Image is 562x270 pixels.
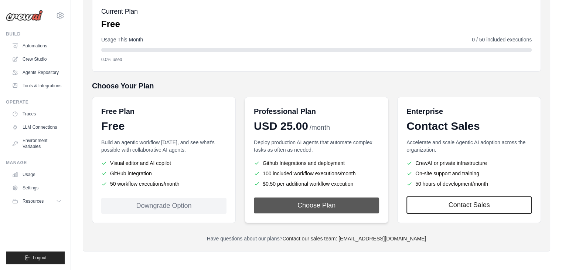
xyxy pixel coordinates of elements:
img: Logo [6,10,43,21]
a: Settings [9,182,65,194]
button: Resources [9,195,65,207]
span: Logout [33,255,47,261]
h6: Professional Plan [254,106,316,117]
li: Visual editor and AI copilot [101,159,226,167]
a: Automations [9,40,65,52]
li: 50 workflow executions/month [101,180,226,188]
a: Crew Studio [9,53,65,65]
li: GitHub integration [101,170,226,177]
div: Downgrade Option [101,198,226,214]
a: Traces [9,108,65,120]
div: Contact Sales [406,119,532,133]
li: Github Integrations and deployment [254,159,379,167]
p: Have questions about our plans? [92,235,541,242]
p: Deploy production AI agents that automate complex tasks as often as needed. [254,139,379,153]
span: Usage This Month [101,36,143,43]
p: Build an agentic workflow [DATE], and see what's possible with collaborative AI agents. [101,139,226,153]
li: On-site support and training [406,170,532,177]
li: 100 included workflow executions/month [254,170,379,177]
iframe: Chat Widget [525,234,562,270]
li: $0.50 per additional workflow execution [254,180,379,188]
h6: Enterprise [406,106,532,117]
p: Free [101,18,138,30]
div: Manage [6,160,65,166]
h5: Choose Your Plan [92,81,541,91]
span: USD 25.00 [254,119,308,133]
button: Choose Plan [254,198,379,213]
a: Agents Repository [9,67,65,78]
h6: Free Plan [101,106,134,117]
a: Contact our sales team: [EMAIL_ADDRESS][DOMAIN_NAME] [282,236,426,242]
span: 0.0% used [101,57,122,63]
li: 50 hours of development/month [406,180,532,188]
a: Environment Variables [9,135,65,152]
span: Resources [23,198,44,204]
a: Usage [9,169,65,180]
h5: Current Plan [101,6,138,17]
div: Operate [6,99,65,105]
div: Free [101,119,226,133]
a: Tools & Integrations [9,80,65,92]
a: LLM Connections [9,121,65,133]
div: Build [6,31,65,37]
span: /month [310,123,330,133]
span: 0 / 50 included executions [472,36,532,43]
button: Logout [6,252,65,264]
a: Contact Sales [406,196,532,214]
li: CrewAI or private infrastructure [406,159,532,167]
p: Accelerate and scale Agentic AI adoption across the organization. [406,139,532,153]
